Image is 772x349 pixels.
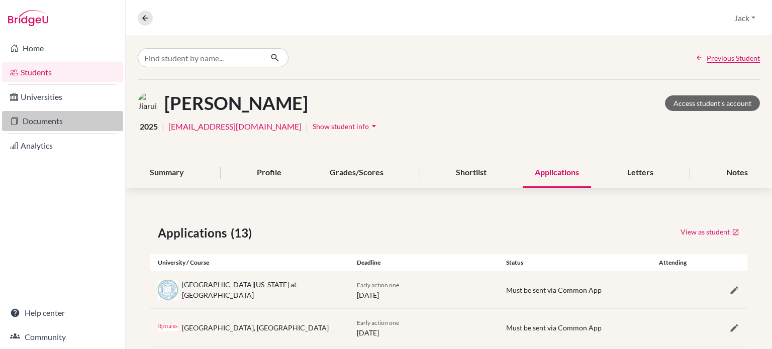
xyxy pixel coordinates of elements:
div: Deadline [349,258,499,267]
a: Documents [2,111,123,131]
div: Profile [245,158,294,188]
div: Summary [138,158,196,188]
div: [DATE] [349,317,499,338]
img: us_unc_avpbwz41.jpeg [158,280,178,300]
span: Show student info [313,122,369,131]
a: Home [2,38,123,58]
div: Applications [523,158,591,188]
a: Previous Student [696,53,760,63]
span: Applications [158,224,231,242]
img: us_rut_5l8wqbkb.jpeg [158,324,178,331]
span: Must be sent via Common App [506,286,602,294]
span: | [162,121,164,133]
span: Early action one [357,281,399,289]
i: arrow_drop_down [369,121,379,131]
span: Must be sent via Common App [506,323,602,332]
button: Jack [730,9,760,28]
div: Attending [648,258,698,267]
button: Show student infoarrow_drop_down [312,119,379,134]
div: Notes [714,158,760,188]
img: Bridge-U [8,10,48,26]
div: Letters [615,158,665,188]
a: Community [2,327,123,347]
a: Help center [2,303,123,323]
div: [GEOGRAPHIC_DATA][US_STATE] at [GEOGRAPHIC_DATA] [182,279,342,300]
span: Previous Student [707,53,760,63]
h1: [PERSON_NAME] [164,92,308,114]
a: View as student [680,224,740,240]
input: Find student by name... [138,48,262,67]
div: [GEOGRAPHIC_DATA], [GEOGRAPHIC_DATA] [182,322,329,333]
div: Status [499,258,648,267]
a: Universities [2,87,123,107]
img: Jiarui WANG's avatar [138,92,160,114]
span: (13) [231,224,256,242]
span: 2025 [140,121,158,133]
span: Early action one [357,319,399,326]
a: Analytics [2,136,123,156]
div: Shortlist [444,158,499,188]
span: | [306,121,308,133]
div: [DATE] [349,279,499,300]
a: [EMAIL_ADDRESS][DOMAIN_NAME] [168,121,302,133]
div: Grades/Scores [318,158,396,188]
a: Students [2,62,123,82]
div: University / Course [150,258,349,267]
a: Access student's account [665,95,760,111]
